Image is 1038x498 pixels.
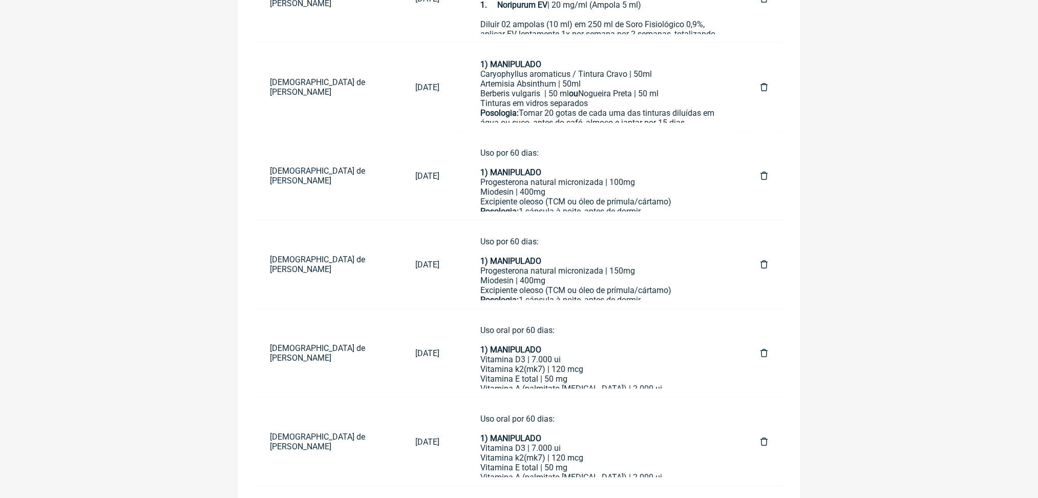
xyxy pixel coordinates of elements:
div: Vitamina k2(mk7) | 120 mcg [480,453,719,463]
a: Uso por 60 dias:1) MANIPULADOProgesterona natural micronizada | 150mgMiodesin | 400mgExcipiente o... [464,229,736,300]
div: Tomar 20 gotas de cada uma das tinturas diluídas em água ou suco, antes do café, almoço e jantar ... [480,108,719,128]
div: Artemisia Absinthum | 50ml [480,79,719,89]
a: [DEMOGRAPHIC_DATA] de [PERSON_NAME] [254,158,399,194]
a: [DEMOGRAPHIC_DATA] de [PERSON_NAME] [254,246,399,282]
a: Uso por 60 dias:1) MANIPULADOProgesterona natural micronizada | 100mgMiodesin | 400mgExcipiente o... [464,140,736,212]
a: [DATE] [399,340,456,366]
div: Tinturas em vidros separados [480,98,719,108]
div: Uso oral por 60 dias: [480,414,719,433]
div: Vitamina D3 | 7.000 ui [480,355,719,364]
div: Vitamina E total | 50 mg [480,463,719,472]
strong: 1) MANIPULADO [480,168,541,177]
a: Uso oral por 60 dias: 1) MANIPULADOVitamina D3 | 7.000 uiVitamina k2(mk7) | 120 mcgVitamina E tot... [464,406,736,478]
a: [DEMOGRAPHIC_DATA] de [PERSON_NAME] [254,424,399,460]
strong: 1) MANIPULADO [480,59,541,69]
a: [DATE] [399,74,456,100]
div: Uso por 60 dias: Progesterona natural micronizada | 100mg Miodesin | 400mg Excipiente oleoso (TCM... [480,148,719,236]
strong: Posologia: [480,295,519,305]
strong: Posologia: [480,206,519,216]
a: 1) MANIPULADOCaryophyllus aromaticus / Tintura Cravo | 50mlArtemisia Absinthum | 50mlBerberis vul... [464,51,736,123]
strong: 1) MANIPULADO [480,433,541,443]
div: Caryophyllus aromaticus / Tintura Cravo | 50ml [480,69,719,79]
a: [DATE] [399,429,456,455]
div: Diluir 02 ampolas (10 ml) em 250 ml de Soro Fisiológico 0,9%, aplicar EV lentamente 1x por semana... [480,19,719,146]
div: Uso por 60 dias: Progesterona natural micronizada | 150mg Miodesin | 400mg Excipiente oleoso (TCM... [480,237,719,324]
div: Vitamina A (palmitato [MEDICAL_DATA]) | 2.000 ui Excipiente | cápsula oleosa TCM ou óleo de abacate [480,384,719,403]
strong: Posologia: [480,108,519,118]
div: Vitamina E total | 50 mg [480,374,719,384]
a: [DEMOGRAPHIC_DATA] de [PERSON_NAME] [254,335,399,371]
a: [DATE] [399,163,456,189]
div: Uso oral por 60 dias: [480,325,719,345]
div: Vitamina D3 | 7.000 ui [480,443,719,453]
div: Berberis vulgaris | 50 ml Nogueira Preta | 50 ml [480,89,719,98]
strong: ou [569,89,578,98]
div: Vitamina k2(mk7) | 120 mcg [480,364,719,374]
strong: 1) MANIPULADO [480,256,541,266]
div: Vitamina A (palmitato [MEDICAL_DATA]) | 2.000 ui Excipiente | cápsula oleosa TCM ou óleo de abacate [480,472,719,492]
a: [DATE] [399,252,456,278]
a: [DEMOGRAPHIC_DATA] de [PERSON_NAME] [254,69,399,105]
a: Uso oral por 60 dias: 1) MANIPULADOVitamina D3 | 7.000 uiVitamina k2(mk7) | 120 mcgVitamina E tot... [464,317,736,389]
strong: 1) MANIPULADO [480,345,541,355]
